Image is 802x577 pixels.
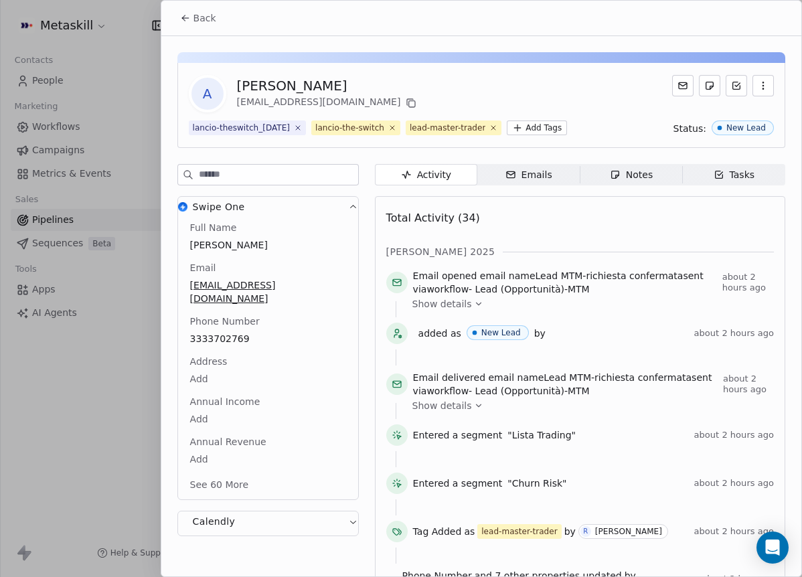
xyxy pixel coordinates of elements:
span: "Lista Trading" [507,428,576,442]
span: Back [193,11,216,25]
span: Calendly [193,515,236,528]
span: [PERSON_NAME] [190,238,346,252]
span: Add [190,412,346,426]
span: Status: [673,122,706,135]
div: Emails [505,168,552,182]
button: Swipe OneSwipe One [178,197,358,221]
div: Notes [610,168,653,182]
div: lead-master-trader [410,122,485,134]
span: about 2 hours ago [694,478,774,489]
span: "Churn Risk" [507,477,566,490]
span: Annual Income [187,395,263,408]
a: Show details [412,399,765,412]
div: lancio-the-switch [315,122,384,134]
span: Show details [412,297,472,311]
img: Swipe One [178,202,187,212]
span: Lead (Opportunità)-MTM [475,386,590,396]
span: Annual Revenue [187,435,269,448]
span: Lead (Opportunità)-MTM [475,284,590,295]
button: CalendlyCalendly [178,511,358,535]
span: Add [190,452,346,466]
div: [EMAIL_ADDRESS][DOMAIN_NAME] [237,95,420,111]
button: Back [172,6,224,30]
div: Swipe OneSwipe One [178,221,358,499]
div: lancio-theswitch_[DATE] [193,122,290,134]
span: about 2 hours ago [694,430,774,440]
span: Show details [412,399,472,412]
span: about 2 hours ago [694,526,774,537]
span: A [191,78,224,110]
button: See 60 More [182,473,257,497]
div: lead-master-trader [481,525,557,538]
span: Swipe One [193,200,245,214]
span: about 2 hours ago [694,328,774,339]
span: email name sent via workflow - [413,269,717,296]
div: New Lead [726,123,766,133]
span: Entered a segment [413,428,503,442]
span: Lead MTM-richiesta confermata [536,270,684,281]
span: added as [418,327,461,340]
div: [PERSON_NAME] [595,527,662,536]
div: Open Intercom Messenger [756,531,789,564]
button: Add Tags [507,120,567,135]
span: 3333702769 [190,332,346,345]
span: Phone Number [187,315,262,328]
img: Calendly [178,517,187,526]
span: [PERSON_NAME] 2025 [386,245,495,258]
span: about 2 hours ago [722,272,774,293]
span: by [534,327,546,340]
span: Full Name [187,221,240,234]
div: New Lead [481,328,521,337]
span: by [564,525,576,538]
div: R [583,526,588,537]
span: [EMAIL_ADDRESS][DOMAIN_NAME] [190,278,346,305]
span: Address [187,355,230,368]
div: [PERSON_NAME] [237,76,420,95]
span: Add [190,372,346,386]
span: Tag Added [413,525,462,538]
span: as [464,525,475,538]
span: about 2 hours ago [723,374,774,395]
div: Tasks [714,168,755,182]
a: Show details [412,297,765,311]
span: Total Activity (34) [386,212,480,224]
span: Lead MTM-richiesta confermata [544,372,692,383]
span: Entered a segment [413,477,503,490]
span: Email opened [413,270,477,281]
span: Email delivered [413,372,485,383]
span: Email [187,261,219,274]
span: email name sent via workflow - [413,371,718,398]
